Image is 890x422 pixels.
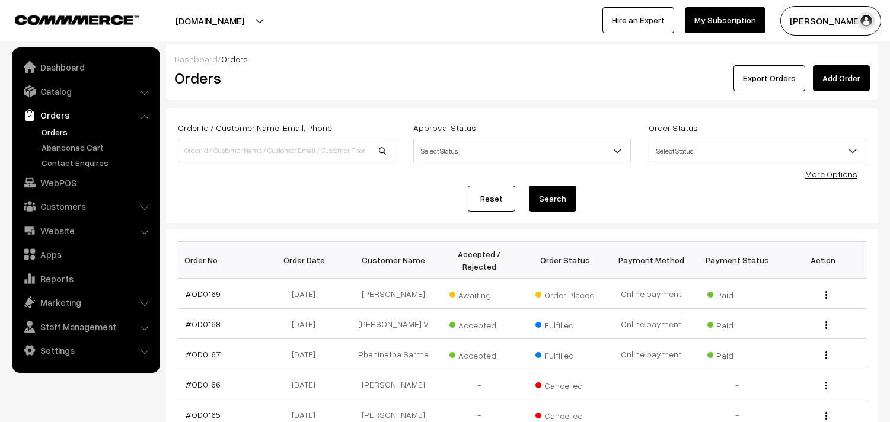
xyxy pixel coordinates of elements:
span: Cancelled [535,376,595,392]
a: Settings [15,340,156,361]
span: Accepted [449,346,509,362]
span: Awaiting [449,286,509,301]
td: - [694,369,780,399]
td: Online payment [608,339,694,369]
img: Menu [825,351,827,359]
img: Menu [825,291,827,299]
h2: Orders [174,69,394,87]
a: #OD0169 [186,289,221,299]
span: Select Status [649,139,866,162]
span: Accepted [449,316,509,331]
td: [PERSON_NAME] V [350,309,436,339]
button: Search [529,186,576,212]
th: Order Date [264,242,350,279]
img: Menu [825,382,827,389]
a: #OD0166 [186,379,221,389]
td: [DATE] [264,369,350,399]
a: #OD0165 [186,410,221,420]
span: Order Placed [535,286,595,301]
th: Customer Name [350,242,436,279]
span: Paid [707,316,767,331]
a: Website [15,220,156,241]
button: [PERSON_NAME] [780,6,881,36]
td: Online payment [608,279,694,309]
a: Add Order [813,65,870,91]
a: Contact Enquires [39,156,156,169]
a: Reports [15,268,156,289]
td: Online payment [608,309,694,339]
td: [PERSON_NAME] [350,369,436,399]
a: Hire an Expert [602,7,674,33]
a: Dashboard [15,56,156,78]
th: Payment Status [694,242,780,279]
img: Menu [825,412,827,420]
span: Paid [707,286,767,301]
a: My Subscription [685,7,765,33]
a: Staff Management [15,316,156,337]
a: #OD0167 [186,349,221,359]
a: WebPOS [15,172,156,193]
td: [PERSON_NAME] [350,279,436,309]
span: Orders [221,54,248,64]
a: Orders [39,126,156,138]
a: Apps [15,244,156,265]
button: Export Orders [733,65,805,91]
a: Reset [468,186,515,212]
a: Orders [15,104,156,126]
span: Fulfilled [535,316,595,331]
span: Cancelled [535,407,595,422]
label: Order Status [649,122,698,134]
th: Order Status [522,242,608,279]
span: Select Status [649,140,866,161]
label: Approval Status [413,122,476,134]
img: Menu [825,321,827,329]
img: user [857,12,875,30]
a: Marketing [15,292,156,313]
a: #OD0168 [186,319,221,329]
a: COMMMERCE [15,12,119,26]
th: Accepted / Rejected [436,242,522,279]
span: Fulfilled [535,346,595,362]
img: COMMMERCE [15,15,139,24]
a: Dashboard [174,54,218,64]
a: Catalog [15,81,156,102]
span: Select Status [413,139,631,162]
td: [DATE] [264,279,350,309]
label: Order Id / Customer Name, Email, Phone [178,122,332,134]
td: Phaninatha Sarma [350,339,436,369]
div: / [174,53,870,65]
th: Payment Method [608,242,694,279]
a: More Options [805,169,857,179]
span: Select Status [414,140,630,161]
th: Order No [178,242,264,279]
input: Order Id / Customer Name / Customer Email / Customer Phone [178,139,395,162]
button: [DOMAIN_NAME] [134,6,286,36]
span: Paid [707,346,767,362]
a: Customers [15,196,156,217]
td: [DATE] [264,309,350,339]
a: Abandoned Cart [39,141,156,154]
th: Action [780,242,866,279]
td: [DATE] [264,339,350,369]
td: - [436,369,522,399]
